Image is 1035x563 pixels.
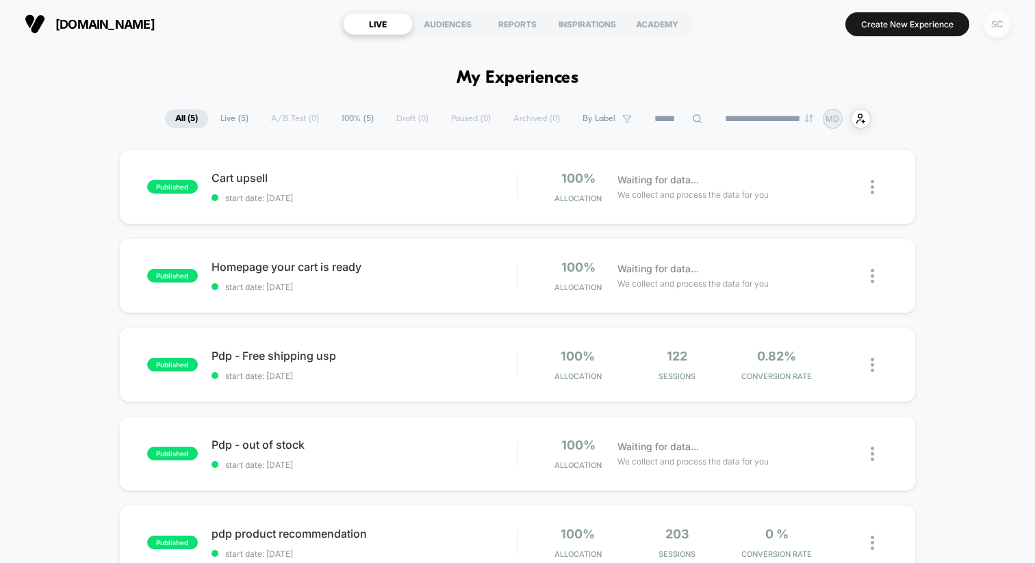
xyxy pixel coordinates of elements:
[757,349,796,363] span: 0.82%
[561,260,596,274] span: 100%
[147,269,198,283] span: published
[147,180,198,194] span: published
[331,109,384,128] span: 100% ( 5 )
[212,371,517,381] span: start date: [DATE]
[212,260,517,274] span: Homepage your cart is ready
[617,439,699,454] span: Waiting for data...
[622,13,692,35] div: ACADEMY
[212,171,517,185] span: Cart upsell
[483,13,552,35] div: REPORTS
[561,527,595,541] span: 100%
[25,14,45,34] img: Visually logo
[248,132,281,165] button: Play, NEW DEMO 2025-VEED.mp4
[554,283,602,292] span: Allocation
[210,109,259,128] span: Live ( 5 )
[429,273,470,286] input: Volume
[147,536,198,549] span: published
[845,12,969,36] button: Create New Experience
[147,447,198,460] span: published
[554,460,602,470] span: Allocation
[333,272,364,287] div: Current time
[730,371,823,381] span: CONVERSION RATE
[667,349,687,363] span: 122
[617,172,699,187] span: Waiting for data...
[665,527,689,541] span: 203
[212,527,517,540] span: pdp product recommendation
[617,261,699,276] span: Waiting for data...
[366,272,402,287] div: Duration
[457,68,579,88] h1: My Experiences
[631,549,724,559] span: Sessions
[984,11,1010,38] div: SC
[871,536,874,550] img: close
[554,371,602,381] span: Allocation
[55,17,155,31] span: [DOMAIN_NAME]
[7,268,29,290] button: Play, NEW DEMO 2025-VEED.mp4
[871,447,874,461] img: close
[561,349,595,363] span: 100%
[583,114,615,124] span: By Label
[413,13,483,35] div: AUDIENCES
[212,438,517,451] span: Pdp - out of stock
[212,193,517,203] span: start date: [DATE]
[10,250,520,263] input: Seek
[805,114,813,122] img: end
[871,269,874,283] img: close
[343,13,413,35] div: LIVE
[212,460,517,470] span: start date: [DATE]
[212,549,517,559] span: start date: [DATE]
[826,114,839,124] p: MD
[147,358,198,371] span: published
[212,282,517,292] span: start date: [DATE]
[980,10,1014,38] button: SC
[871,358,874,372] img: close
[554,549,602,559] span: Allocation
[554,194,602,203] span: Allocation
[617,277,769,290] span: We collect and process the data for you
[561,171,596,185] span: 100%
[765,527,789,541] span: 0 %
[871,180,874,194] img: close
[561,438,596,452] span: 100%
[552,13,622,35] div: INSPIRATIONS
[165,109,208,128] span: All ( 5 )
[617,455,769,468] span: We collect and process the data for you
[21,13,159,35] button: [DOMAIN_NAME]
[631,371,724,381] span: Sessions
[730,549,823,559] span: CONVERSION RATE
[212,349,517,363] span: Pdp - Free shipping usp
[617,188,769,201] span: We collect and process the data for you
